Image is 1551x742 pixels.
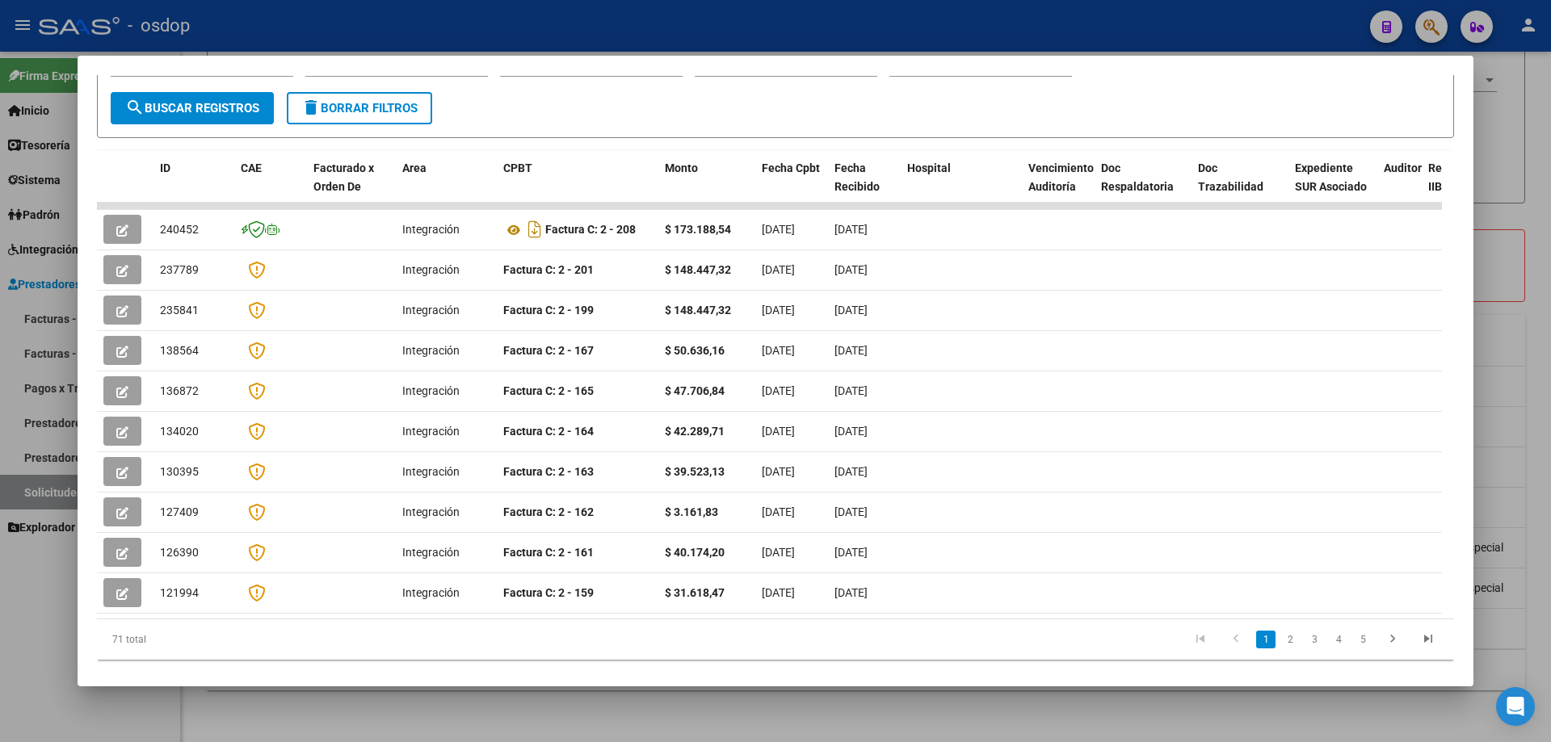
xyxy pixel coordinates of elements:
strong: Factura C: 2 - 201 [503,263,594,276]
strong: Factura C: 2 - 208 [545,224,636,237]
datatable-header-cell: Facturado x Orden De [307,151,396,222]
strong: $ 148.447,32 [665,304,731,317]
datatable-header-cell: Fecha Recibido [828,151,901,222]
span: 235841 [160,304,199,317]
button: Open calendar [469,57,487,75]
a: go to next page [1377,631,1408,648]
li: page 3 [1302,626,1326,653]
span: [DATE] [834,263,868,276]
a: 5 [1353,631,1372,648]
li: page 4 [1326,626,1351,653]
span: Integración [402,465,460,478]
span: Monto [665,161,698,174]
datatable-header-cell: Auditoria [1377,151,1422,222]
span: [DATE] [762,465,795,478]
span: [DATE] [762,304,795,317]
a: 2 [1280,631,1300,648]
button: Buscar Registros [111,92,274,124]
mat-icon: delete [301,98,321,117]
span: Integración [402,505,460,518]
span: Integración [402,263,460,276]
datatable-header-cell: Retencion IIBB [1422,151,1486,222]
span: Integración [402,425,460,438]
datatable-header-cell: Vencimiento Auditoría [1022,151,1095,222]
span: [DATE] [834,223,868,236]
span: Hospital [907,161,951,174]
span: Buscar Registros [125,101,259,115]
strong: $ 47.706,84 [665,384,725,397]
div: 71 total [97,619,365,660]
span: [DATE] [762,263,795,276]
span: Fecha Cpbt [762,161,820,174]
a: 1 [1256,631,1276,648]
span: [DATE] [834,586,868,599]
a: go to last page [1413,631,1444,648]
li: page 1 [1254,626,1278,653]
span: Doc Respaldatoria [1101,161,1174,193]
span: 136872 [160,384,199,397]
mat-icon: search [125,98,145,117]
strong: Factura C: 2 - 161 [503,546,594,559]
span: [DATE] [762,505,795,518]
strong: Factura C: 2 - 167 [503,344,594,357]
span: [DATE] [762,546,795,559]
span: 126390 [160,546,199,559]
span: [DATE] [762,344,795,357]
span: [DATE] [834,505,868,518]
span: Auditoria [1384,161,1431,174]
datatable-header-cell: Fecha Cpbt [755,151,828,222]
span: 121994 [160,586,199,599]
span: Borrar Filtros [301,101,418,115]
i: Descargar documento [524,216,545,242]
span: 240452 [160,223,199,236]
datatable-header-cell: CPBT [497,151,658,222]
button: Borrar Filtros [287,92,432,124]
span: Integración [402,304,460,317]
strong: $ 31.618,47 [665,586,725,599]
a: 4 [1329,631,1348,648]
span: [DATE] [834,465,868,478]
span: [DATE] [834,546,868,559]
li: page 5 [1351,626,1375,653]
span: [DATE] [834,425,868,438]
span: [DATE] [762,425,795,438]
strong: Factura C: 2 - 165 [503,384,594,397]
a: go to previous page [1221,631,1251,648]
span: Fecha Recibido [834,161,880,193]
span: 237789 [160,263,199,276]
span: Integración [402,344,460,357]
span: [DATE] [834,344,868,357]
span: 130395 [160,465,199,478]
span: Integración [402,223,460,236]
span: 134020 [160,425,199,438]
datatable-header-cell: Doc Respaldatoria [1095,151,1192,222]
datatable-header-cell: Monto [658,151,755,222]
strong: $ 39.523,13 [665,465,725,478]
span: Area [402,161,427,174]
span: Expediente SUR Asociado [1295,161,1367,193]
datatable-header-cell: Hospital [901,151,1022,222]
span: Vencimiento Auditoría [1028,161,1094,193]
datatable-header-cell: Expediente SUR Asociado [1288,151,1377,222]
strong: $ 3.161,83 [665,505,718,518]
strong: Factura C: 2 - 163 [503,465,594,478]
li: page 2 [1278,626,1302,653]
strong: Factura C: 2 - 162 [503,505,594,518]
strong: $ 42.289,71 [665,425,725,438]
span: Integración [402,586,460,599]
span: Retencion IIBB [1428,161,1481,193]
span: [DATE] [834,384,868,397]
strong: $ 50.636,16 [665,344,725,357]
span: CPBT [503,161,532,174]
span: ID [160,161,170,174]
datatable-header-cell: CAE [234,151,307,222]
datatable-header-cell: Doc Trazabilidad [1192,151,1288,222]
span: [DATE] [762,223,795,236]
span: [DATE] [762,586,795,599]
span: [DATE] [834,304,868,317]
strong: Factura C: 2 - 164 [503,425,594,438]
a: go to first page [1185,631,1216,648]
span: Integración [402,384,460,397]
strong: $ 40.174,20 [665,546,725,559]
span: 138564 [160,344,199,357]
